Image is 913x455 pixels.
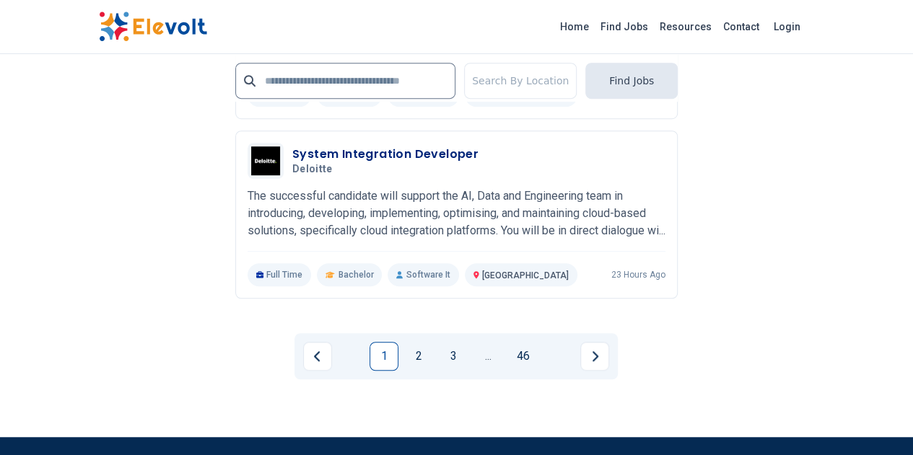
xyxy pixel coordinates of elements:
a: Login [765,12,809,41]
p: 23 hours ago [611,269,665,280]
img: Deloitte [251,146,280,175]
img: Elevolt [99,12,207,42]
a: Page 46 [508,342,537,371]
a: Contact [717,15,765,38]
ul: Pagination [303,342,609,371]
a: Page 2 [404,342,433,371]
p: Full Time [248,263,312,286]
a: Next page [580,342,609,371]
h3: System Integration Developer [292,146,479,163]
a: Jump forward [473,342,502,371]
span: [GEOGRAPHIC_DATA] [482,270,569,280]
a: Previous page [303,342,332,371]
span: Deloitte [292,163,333,176]
a: Resources [654,15,717,38]
p: The successful candidate will support the AI, Data and Engineering team in introducing, developin... [248,187,665,239]
button: Find Jobs [585,63,678,99]
iframe: Chat Widget [841,386,913,455]
a: Find Jobs [595,15,654,38]
p: Software It [388,263,458,286]
a: DeloitteSystem Integration DeveloperDeloitteThe successful candidate will support the AI, Data an... [248,143,665,286]
span: Bachelor [338,269,373,280]
a: Page 1 is your current page [370,342,398,371]
a: Home [554,15,595,38]
a: Page 3 [439,342,468,371]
